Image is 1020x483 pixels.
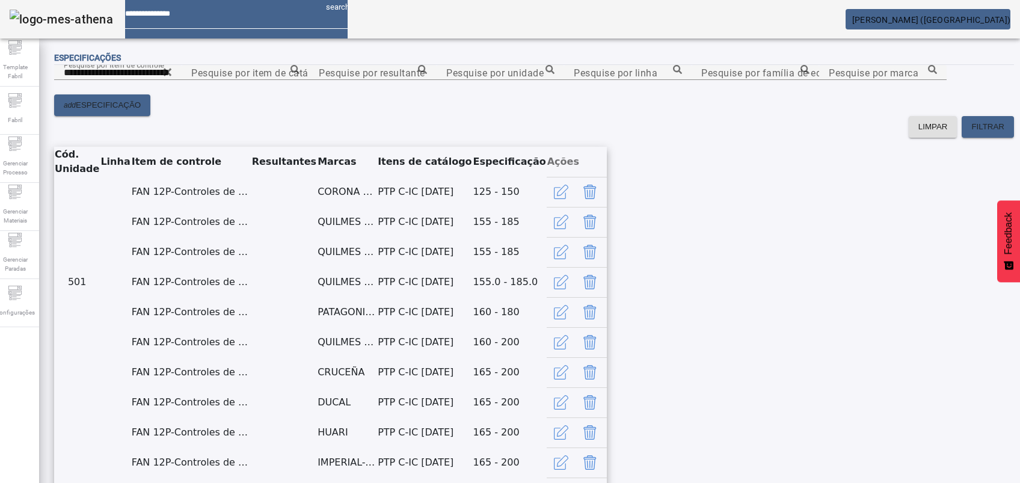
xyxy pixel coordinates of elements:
button: Delete [576,177,604,206]
td: 501 [54,267,100,297]
td: 165 - 200 [473,357,547,387]
td: PTP C-IC [DATE] [377,417,472,448]
button: addESPECIFICAÇÃO [54,94,150,116]
th: Ações [547,147,607,177]
button: Delete [576,208,604,236]
td: QUILMES BOCK [317,207,377,237]
img: logo-mes-athena [10,10,113,29]
td: QUILMES BOCK [317,267,377,297]
mat-label: Pesquise por resultante [319,67,425,78]
button: LIMPAR [909,116,957,138]
button: Delete [576,388,604,417]
td: QUILMES 0,0% [317,327,377,357]
td: PTP C-IC [DATE] [377,177,472,207]
th: Marcas [317,147,377,177]
td: FAN 12P-Controles de conjunto [131,327,251,357]
td: 155 - 185 [473,237,547,267]
td: IMPERIAL-ABC [317,448,377,478]
td: FAN 12P-Controles de conjunto [131,417,251,448]
td: PTP C-IC [DATE] [377,327,472,357]
td: PTP C-IC [DATE] [377,237,472,267]
th: Item de controle [131,147,251,177]
input: Number [701,66,810,80]
td: QUILMES STOUT [317,237,377,267]
input: Number [191,66,300,80]
td: HUARI [317,417,377,448]
th: Cód. Unidade [54,147,100,177]
td: PTP C-IC [DATE] [377,448,472,478]
input: Number [446,66,555,80]
button: Feedback - Mostrar pesquisa [997,200,1020,282]
button: Delete [576,268,604,297]
mat-label: Pesquise por família de equipamento [701,67,870,78]
td: 165 - 200 [473,387,547,417]
td: PTP C-IC [DATE] [377,297,472,327]
td: FAN 12P-Controles de conjunto [131,267,251,297]
td: FAN 12P-Controles de conjunto [131,237,251,267]
td: FAN 12P-Controles de conjunto [131,448,251,478]
td: 160 - 180 [473,297,547,327]
td: 125 - 150 [473,177,547,207]
td: DUCAL [317,387,377,417]
button: Delete [576,298,604,327]
td: 155.0 - 185.0 [473,267,547,297]
td: PATAGONIA SENDERO SUR [317,297,377,327]
td: 155 - 185 [473,207,547,237]
input: Number [319,66,427,80]
td: FAN 12P-Controles de conjunto [131,177,251,207]
th: Linha [100,147,131,177]
td: FAN 12P-Controles de conjunto [131,207,251,237]
mat-label: Pesquise por linha [574,67,657,78]
span: Especificações [54,53,121,63]
td: FAN 12P-Controles de conjunto [131,357,251,387]
td: CRUCEÑA [317,357,377,387]
mat-label: Pesquise por item de catálogo [191,67,328,78]
input: Number [574,66,682,80]
button: Delete [576,418,604,447]
mat-label: Pesquise por marca [829,67,918,78]
td: FAN 12P-Controles de conjunto [131,297,251,327]
td: 160 - 200 [473,327,547,357]
button: Delete [576,358,604,387]
th: Itens de catálogo [377,147,472,177]
button: Delete [576,448,604,477]
span: ESPECIFICAÇÃO [76,99,141,111]
td: FAN 12P-Controles de conjunto [131,387,251,417]
button: Delete [576,328,604,357]
span: [PERSON_NAME] ([GEOGRAPHIC_DATA]) [852,15,1010,25]
td: 165 - 200 [473,417,547,448]
span: LIMPAR [918,121,948,133]
input: Number [829,66,937,80]
td: PTP C-IC [DATE] [377,387,472,417]
td: PTP C-IC [DATE] [377,267,472,297]
mat-label: Pesquise por unidade [446,67,544,78]
mat-label: Pesquise por item de controle [64,60,164,69]
span: Fabril [4,112,26,128]
th: Especificação [473,147,547,177]
span: FILTRAR [971,121,1004,133]
button: FILTRAR [962,116,1014,138]
td: 165 - 200 [473,448,547,478]
td: CORONA EXTRA [317,177,377,207]
input: Number [64,66,172,80]
span: Feedback [1003,212,1014,254]
th: Resultantes [251,147,317,177]
td: PTP C-IC [DATE] [377,357,472,387]
td: PTP C-IC [DATE] [377,207,472,237]
button: Delete [576,238,604,266]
